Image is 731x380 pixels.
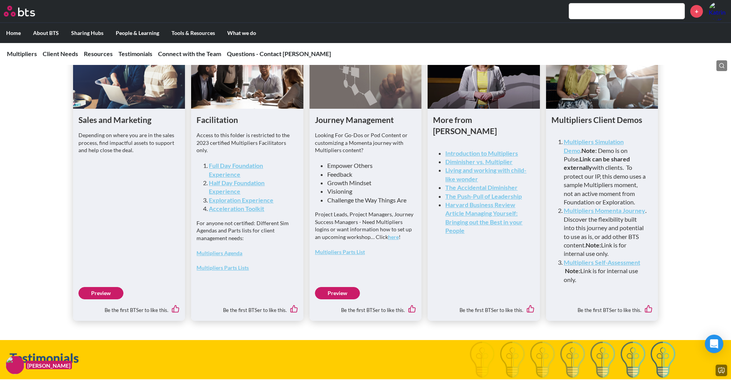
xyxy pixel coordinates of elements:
a: Client Needs [43,50,78,57]
li: . : Demo is on Pulse. with clients. To protect our IP, this demo uses a sample Multipliers moment... [564,138,646,206]
li: Link is for internal use only. [564,258,646,284]
figcaption: [PERSON_NAME] [26,361,72,370]
img: F [6,356,24,374]
li: Feedback [327,170,410,179]
li: Challenge the Way Things Are [327,196,410,204]
strong: Link can be shared externally [564,155,630,171]
h1: Journey Management [315,114,416,125]
a: Multipliers Self-Assessment [564,259,640,266]
a: + [690,5,703,18]
a: Diminisher vs. Multiplier [445,158,513,165]
h1: Testimonials [10,350,508,367]
a: Preview [78,287,123,299]
a: Connect with the Team [158,50,221,57]
div: Be the first BTSer to like this. [196,299,298,315]
li: . Discover the flexibility built into this journey and potential to use as is, or add other BTS c... [564,206,646,258]
h1: Sales and Marketing [78,114,180,125]
p: Access to this folder is restricted to the 2023 certified Multipliers Facilitators only. [196,131,298,154]
label: People & Learning [110,23,165,43]
a: Multipliers Momenta Journey [564,207,645,214]
a: Introduction to Multipliers [445,149,518,157]
a: here [388,234,399,240]
a: Testimonials [118,50,152,57]
div: Be the first BTSer to like this. [433,299,534,315]
a: The Accidental Diminisher [445,184,518,191]
li: Growth Mindset [327,179,410,187]
a: Multipliers Agenda [196,250,242,256]
h1: Multipliers Client Demos [551,114,653,125]
p: Looking For Go-Dos or Pod Content or customizing a Momenta journey with Multipliers content? [315,131,416,154]
p: For anyone not certified: Different Sim Agendas and Parts lists for client management needs: [196,219,298,242]
img: Katrin Mulford [709,2,727,20]
a: Half Day Foundation Experience [209,179,265,195]
label: Sharing Hubs [65,23,110,43]
img: BTS Logo [4,6,35,17]
strong: Note: [565,267,580,274]
a: The Push-Pull of Leadership [445,192,522,200]
a: Multipliers Parts Lists [196,264,249,271]
a: Acceleration Toolkit [209,205,264,212]
a: Multipliers Simulation Demo [564,138,624,154]
strong: Note: [586,241,601,249]
div: Be the first BTSer to like this. [551,299,653,315]
a: Full Day Foundation Experience [209,162,263,178]
a: Harvard Business Review Article Managing Yourself: Bringing out the Best in your People [445,201,523,234]
li: Empower Others [327,161,410,170]
a: Resources [84,50,113,57]
strong: Note [581,147,595,154]
a: Questions - Contact [PERSON_NAME] [227,50,331,57]
div: Be the first BTSer to like this. [78,299,180,315]
a: Exploration Experience [209,196,273,204]
a: Multipliers [7,50,37,57]
a: Multipliers Parts List [315,249,365,255]
div: Be the first BTSer to like this. [315,299,416,315]
p: Depending on where you are in the sales process, find impactful assets to support and help close ... [78,131,180,154]
p: Project Leads, Project Managers, Journey Success Managers - Need Multipliers logins or want infor... [315,211,416,241]
a: Profile [709,2,727,20]
h1: More from [PERSON_NAME] [433,114,534,137]
li: Visioning [327,187,410,196]
label: What we do [221,23,262,43]
label: Tools & Resources [165,23,221,43]
div: Open Intercom Messenger [705,335,723,353]
a: Preview [315,287,360,299]
label: About BTS [27,23,65,43]
h1: Facilitation [196,114,298,125]
a: Living and working with child-like wonder [445,166,526,182]
a: Go home [4,6,49,17]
